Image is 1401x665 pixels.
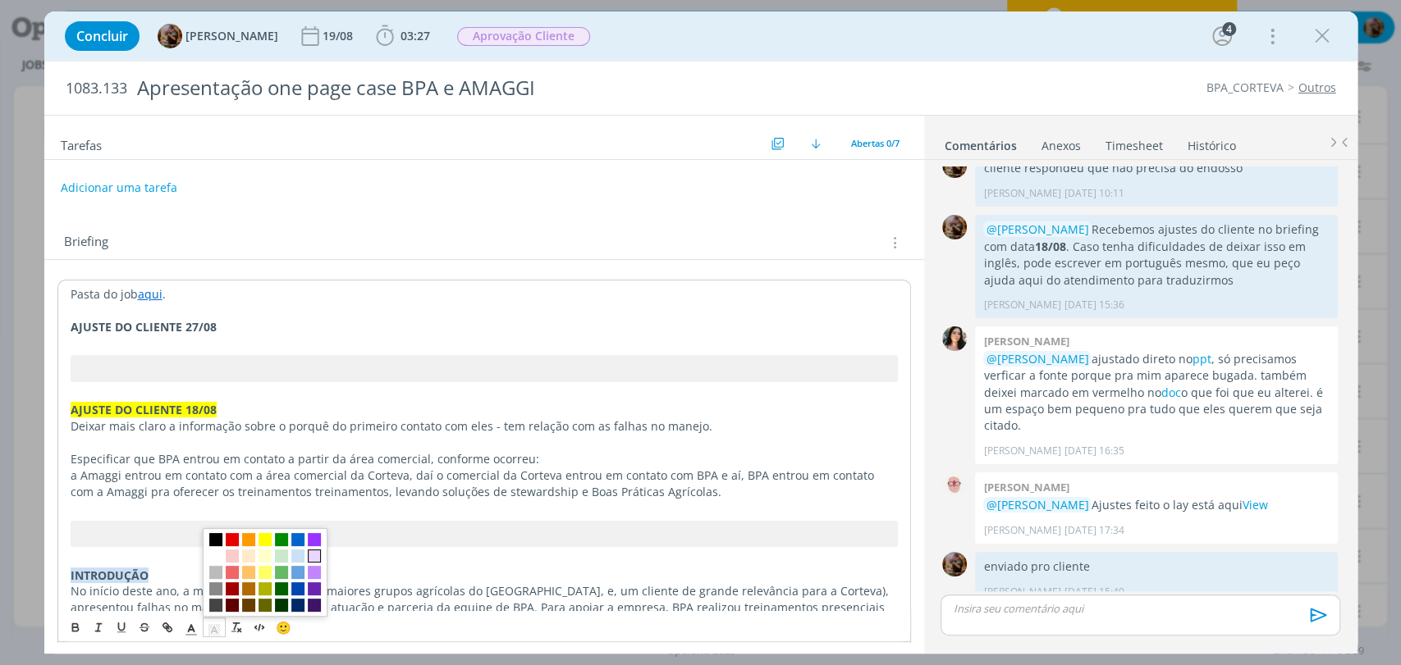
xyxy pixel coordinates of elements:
[65,21,140,51] button: Concluir
[983,298,1060,312] p: [PERSON_NAME]
[61,134,102,153] span: Tarefas
[372,23,434,49] button: 03:27
[983,351,1330,435] p: ajustado direto no , só precisamos verficar a fonte porque pra mim aparece bugada. também deixei ...
[401,28,430,43] span: 03:27
[158,24,182,48] img: A
[1206,80,1284,95] a: BPA_CORTEVA
[60,173,178,203] button: Adicionar uma tarefa
[983,480,1069,494] b: [PERSON_NAME]
[1042,138,1081,154] div: Anexos
[1064,186,1124,201] span: [DATE] 10:11
[1034,239,1065,254] strong: 18/08
[1064,585,1124,599] span: [DATE] 15:40
[138,286,163,302] a: aqui
[983,334,1069,348] b: [PERSON_NAME]
[1222,22,1236,36] div: 4
[1161,385,1180,400] a: doc
[203,617,226,637] span: Cor de Fundo
[457,27,590,46] span: Aprovação Cliente
[64,232,108,253] span: Briefing
[44,11,1358,654] div: dialog
[1105,130,1164,154] a: Timesheet
[983,585,1060,599] p: [PERSON_NAME]
[71,402,217,417] strong: AJUSTE DO CLIENTE 18/08
[456,26,591,47] button: Aprovação Cliente
[942,552,967,576] img: A
[986,351,1088,367] span: @[PERSON_NAME]
[1064,523,1124,538] span: [DATE] 17:34
[983,444,1060,458] p: [PERSON_NAME]
[272,617,295,637] button: 🙂
[66,80,127,98] span: 1083.133
[983,558,1330,575] p: enviado pro cliente
[942,326,967,351] img: T
[180,617,203,637] span: Cor do Texto
[983,497,1330,513] p: Ajustes feito o lay está aqui
[130,68,800,108] div: Apresentação one page case BPA e AMAGGI
[983,523,1060,538] p: [PERSON_NAME]
[811,139,821,148] img: arrow-down.svg
[1064,444,1124,458] span: [DATE] 16:35
[983,160,1330,176] p: cliente respondeu que não precisa do endosso
[276,619,291,635] span: 🙂
[983,186,1060,201] p: [PERSON_NAME]
[71,319,217,335] strong: AJUSTE DO CLIENTE 27/08
[158,24,278,48] button: A[PERSON_NAME]
[71,286,898,303] p: Pasta do job .
[1242,497,1267,512] a: View
[983,221,1330,289] p: Recebemos ajustes do cliente no briefing com data . Caso tenha dificuldades de deixar isso em ing...
[76,30,128,43] span: Concluir
[1298,80,1336,95] a: Outros
[71,451,898,467] p: Especificar que BPA entrou em contato a partir da área comercial, conforme ocorreu:
[1064,298,1124,312] span: [DATE] 15:36
[323,30,356,42] div: 19/08
[1209,23,1235,49] button: 4
[986,497,1088,512] span: @[PERSON_NAME]
[851,137,900,149] span: Abertas 0/7
[942,472,967,497] img: A
[185,30,278,42] span: [PERSON_NAME]
[71,467,898,500] p: a Amaggi entrou em contato com a área comercial da Corteva, daí o comercial da Corteva entrou em ...
[1192,351,1211,367] a: ppt
[71,583,898,632] p: No início deste ano, a marca AMAGGI (um dos maiores grupos agrícolas do [GEOGRAPHIC_DATA], e, um ...
[942,215,967,239] img: A
[71,567,149,583] strong: INTRODUÇÃO
[1187,130,1237,154] a: Histórico
[944,130,1018,154] a: Comentários
[71,418,898,435] p: Deixar mais claro a informação sobre o porquê do primeiro contato com eles - tem relação com as f...
[986,221,1088,237] span: @[PERSON_NAME]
